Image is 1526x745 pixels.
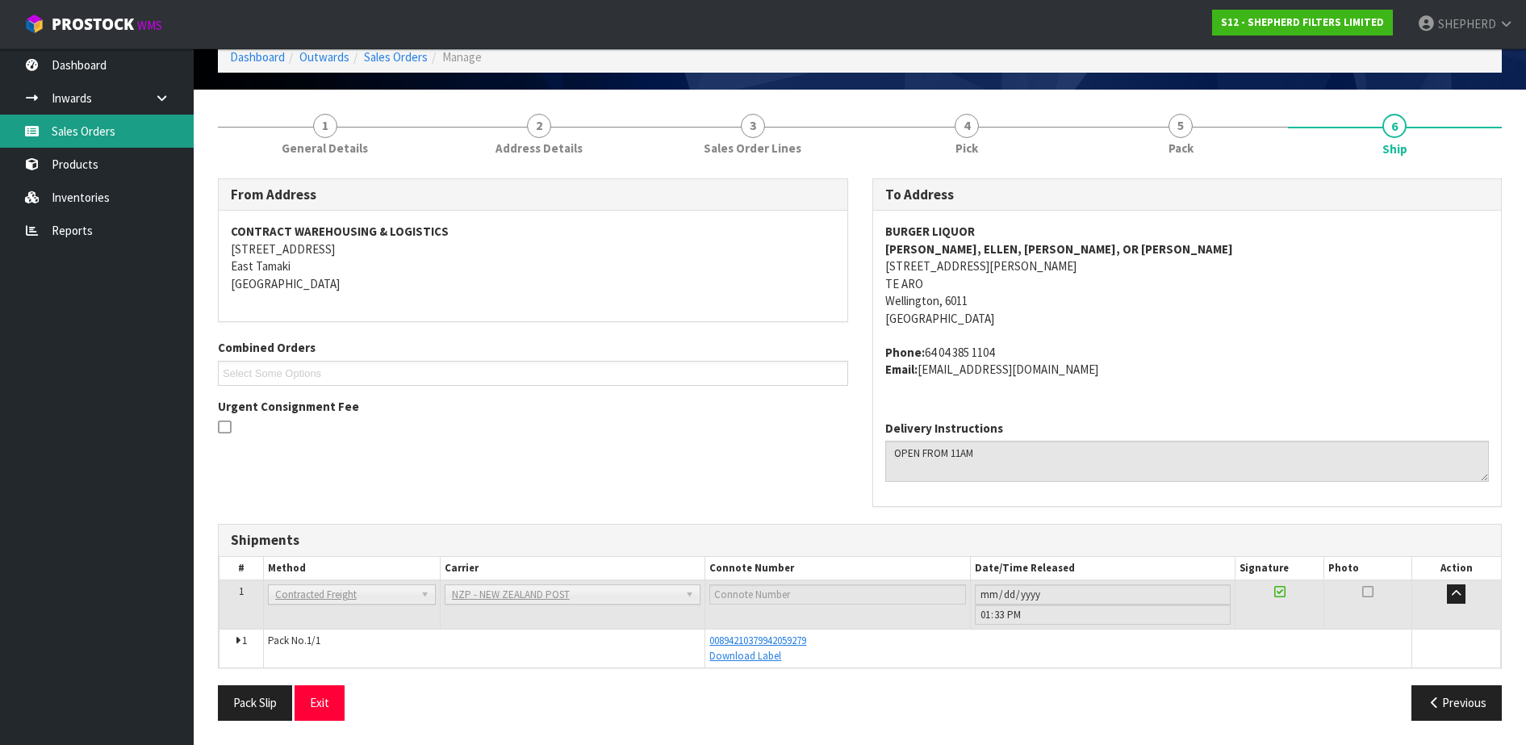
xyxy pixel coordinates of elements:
span: Pack [1169,140,1194,157]
span: Address Details [495,140,583,157]
strong: S12 - SHEPHERD FILTERS LIMITED [1221,15,1384,29]
span: General Details [282,140,368,157]
address: [STREET_ADDRESS][PERSON_NAME] TE ARO Wellington, 6011 [GEOGRAPHIC_DATA] [885,223,1490,327]
span: 4 [955,114,979,138]
th: Carrier [440,557,705,580]
input: Connote Number [709,584,966,605]
label: Delivery Instructions [885,420,1003,437]
a: Dashboard [230,49,285,65]
a: Outwards [299,49,349,65]
th: Date/Time Released [970,557,1235,580]
span: ProStock [52,14,134,35]
span: Sales Order Lines [704,140,801,157]
h3: Shipments [231,533,1489,548]
a: Sales Orders [364,49,428,65]
th: Method [263,557,440,580]
strong: [PERSON_NAME], ELLEN, [PERSON_NAME], OR [PERSON_NAME] [885,241,1233,257]
strong: CONTRACT WAREHOUSING & LOGISTICS [231,224,449,239]
td: Pack No. [263,630,705,668]
a: Download Label [709,649,781,663]
button: Exit [295,685,345,720]
small: WMS [137,18,162,33]
button: Previous [1411,685,1502,720]
span: 1 [242,634,247,647]
span: 3 [741,114,765,138]
span: 1 [313,114,337,138]
span: 5 [1169,114,1193,138]
span: 2 [527,114,551,138]
span: Ship [218,166,1502,733]
th: Photo [1323,557,1412,580]
strong: phone [885,345,925,360]
h3: To Address [885,187,1490,203]
button: Pack Slip [218,685,292,720]
address: 64 04 385 1104 [EMAIL_ADDRESS][DOMAIN_NAME] [885,344,1490,379]
img: cube-alt.png [24,14,44,34]
span: Contracted Freight [275,585,414,605]
th: Action [1412,557,1501,580]
span: Manage [442,49,482,65]
strong: BURGER LIQUOR [885,224,975,239]
span: Pick [955,140,978,157]
strong: email [885,362,918,377]
span: 1/1 [307,634,320,647]
h3: From Address [231,187,835,203]
th: Connote Number [705,557,971,580]
th: # [219,557,264,580]
th: Signature [1235,557,1324,580]
label: Urgent Consignment Fee [218,398,359,415]
span: 6 [1382,114,1407,138]
span: SHEPHERD [1438,16,1496,31]
span: NZP - NEW ZEALAND POST [452,585,679,605]
address: [STREET_ADDRESS] East Tamaki [GEOGRAPHIC_DATA] [231,223,835,292]
span: Ship [1382,140,1407,157]
a: 00894210379942059279 [709,634,806,647]
label: Combined Orders [218,339,316,356]
span: 1 [239,584,244,598]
